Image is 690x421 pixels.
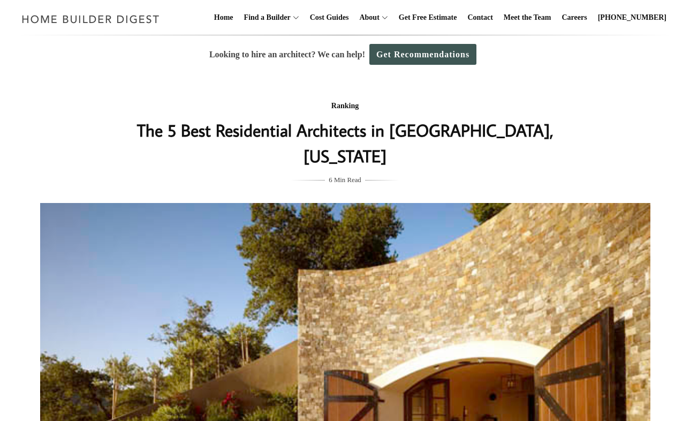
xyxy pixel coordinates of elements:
span: 6 Min Read [329,174,361,186]
a: Find a Builder [240,1,291,35]
img: Home Builder Digest [17,9,164,29]
a: Get Free Estimate [395,1,461,35]
a: [PHONE_NUMBER] [594,1,671,35]
a: Contact [463,1,497,35]
h1: The 5 Best Residential Architects in [GEOGRAPHIC_DATA], [US_STATE] [132,117,559,169]
a: About [355,1,379,35]
a: Home [210,1,238,35]
a: Careers [558,1,592,35]
a: Ranking [331,102,359,110]
a: Cost Guides [306,1,353,35]
a: Meet the Team [499,1,556,35]
a: Get Recommendations [369,44,476,65]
